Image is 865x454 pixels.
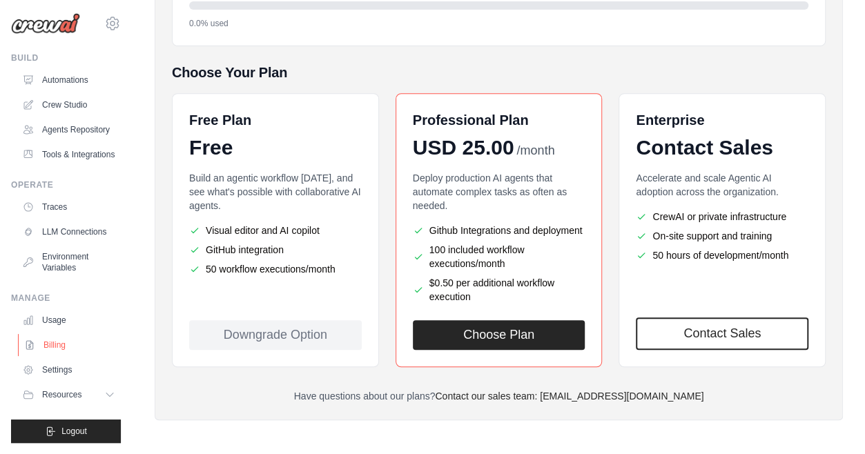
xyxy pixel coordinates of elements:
p: Have questions about our plans? [172,389,826,403]
li: Visual editor and AI copilot [189,224,362,237]
span: USD 25.00 [413,135,514,160]
li: 50 workflow executions/month [189,262,362,276]
a: Tools & Integrations [17,144,121,166]
div: Contact Sales [636,135,808,160]
p: Deploy production AI agents that automate complex tasks as often as needed. [413,171,585,213]
a: Environment Variables [17,246,121,279]
h5: Choose Your Plan [172,63,826,82]
span: Logout [61,426,87,437]
span: /month [516,141,554,160]
a: Traces [17,196,121,218]
span: 0.0% used [189,18,229,29]
button: Resources [17,384,121,406]
img: Logo [11,13,80,34]
button: Choose Plan [413,320,585,350]
h6: Professional Plan [413,110,529,130]
li: 50 hours of development/month [636,248,808,262]
button: Logout [11,420,121,443]
a: Automations [17,69,121,91]
li: $0.50 per additional workflow execution [413,276,585,304]
a: Agents Repository [17,119,121,141]
h6: Free Plan [189,110,251,130]
div: Free [189,135,362,160]
a: Usage [17,309,121,331]
span: Resources [42,389,81,400]
div: Build [11,52,121,63]
li: CrewAI or private infrastructure [636,210,808,224]
a: Crew Studio [17,94,121,116]
li: 100 included workflow executions/month [413,243,585,270]
li: GitHub integration [189,243,362,257]
p: Accelerate and scale Agentic AI adoption across the organization. [636,171,808,199]
li: On-site support and training [636,229,808,243]
a: Billing [18,334,122,356]
div: Operate [11,179,121,190]
a: Settings [17,359,121,381]
a: Contact Sales [636,317,808,350]
a: LLM Connections [17,221,121,243]
h6: Enterprise [636,110,808,130]
iframe: Chat Widget [796,388,865,454]
a: Contact our sales team: [EMAIL_ADDRESS][DOMAIN_NAME] [435,391,703,402]
div: Manage [11,293,121,304]
li: Github Integrations and deployment [413,224,585,237]
p: Build an agentic workflow [DATE], and see what's possible with collaborative AI agents. [189,171,362,213]
div: Downgrade Option [189,320,362,350]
